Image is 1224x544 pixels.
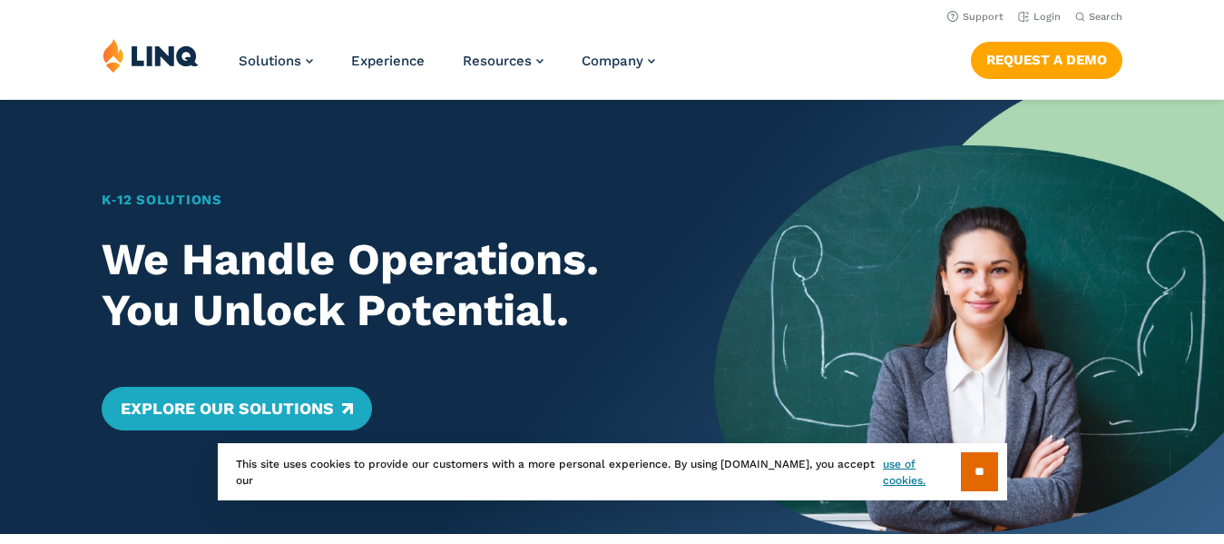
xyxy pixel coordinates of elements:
a: Support [947,11,1004,23]
h1: K‑12 Solutions [102,190,664,210]
a: Explore Our Solutions [102,387,371,430]
a: Request a Demo [971,42,1122,78]
div: This site uses cookies to provide our customers with a more personal experience. By using [DOMAIN... [218,443,1007,500]
nav: Primary Navigation [239,38,655,98]
h2: We Handle Operations. You Unlock Potential. [102,234,664,336]
span: Search [1089,11,1122,23]
span: Resources [463,53,532,69]
nav: Button Navigation [971,38,1122,78]
a: Experience [351,53,425,69]
a: Company [582,53,655,69]
span: Solutions [239,53,301,69]
a: Solutions [239,53,313,69]
a: Resources [463,53,543,69]
img: LINQ | K‑12 Software [103,38,199,73]
button: Open Search Bar [1075,10,1122,24]
img: Home Banner [714,100,1224,534]
span: Company [582,53,643,69]
a: use of cookies. [883,456,960,489]
a: Login [1018,11,1061,23]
